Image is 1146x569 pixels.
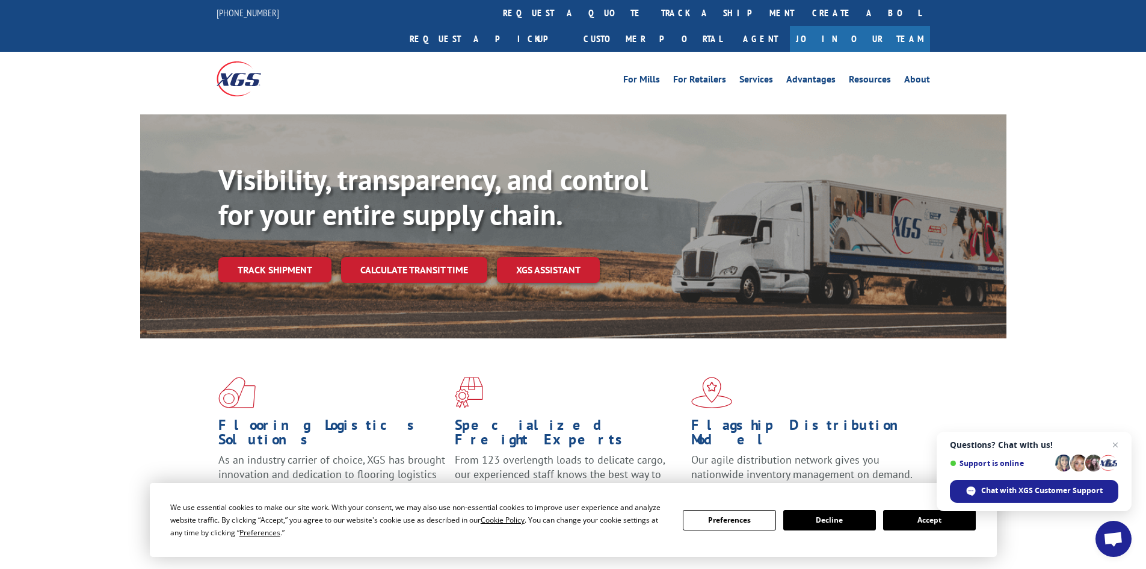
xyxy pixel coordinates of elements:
p: From 123 overlength loads to delicate cargo, our experienced staff knows the best way to move you... [455,453,682,506]
span: Questions? Chat with us! [950,440,1118,450]
a: Calculate transit time [341,257,487,283]
span: Preferences [239,527,280,538]
a: Customer Portal [575,26,731,52]
a: Open chat [1095,521,1132,557]
h1: Flagship Distribution Model [691,418,919,453]
a: Request a pickup [401,26,575,52]
img: xgs-icon-total-supply-chain-intelligence-red [218,377,256,408]
button: Preferences [683,510,775,530]
img: xgs-icon-focused-on-flooring-red [455,377,483,408]
img: xgs-icon-flagship-distribution-model-red [691,377,733,408]
a: [PHONE_NUMBER] [217,7,279,19]
a: Agent [731,26,790,52]
span: Support is online [950,459,1051,468]
span: Our agile distribution network gives you nationwide inventory management on demand. [691,453,913,481]
a: Resources [849,75,891,88]
b: Visibility, transparency, and control for your entire supply chain. [218,161,648,233]
button: Accept [883,510,976,530]
a: XGS ASSISTANT [497,257,600,283]
span: Chat with XGS Customer Support [981,485,1103,496]
a: Track shipment [218,257,331,282]
a: For Mills [623,75,660,88]
h1: Specialized Freight Experts [455,418,682,453]
a: For Retailers [673,75,726,88]
a: Services [739,75,773,88]
h1: Flooring Logistics Solutions [218,418,446,453]
span: As an industry carrier of choice, XGS has brought innovation and dedication to flooring logistics... [218,453,445,496]
a: About [904,75,930,88]
button: Decline [783,510,876,530]
div: Cookie Consent Prompt [150,483,997,557]
span: Cookie Policy [481,515,525,525]
a: Advantages [786,75,836,88]
span: Chat with XGS Customer Support [950,480,1118,503]
a: Join Our Team [790,26,930,52]
div: We use essential cookies to make our site work. With your consent, we may also use non-essential ... [170,501,668,539]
